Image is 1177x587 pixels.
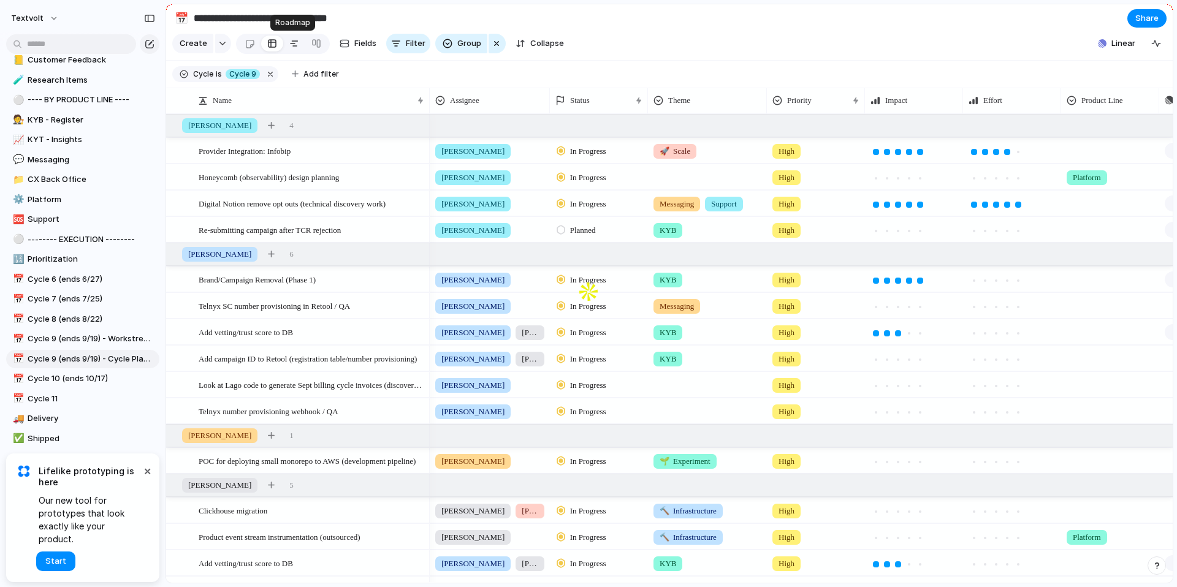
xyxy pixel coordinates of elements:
[6,350,159,368] a: 📅Cycle 9 (ends 9/19) - Cycle Planning
[199,377,425,392] span: Look at Lago code to generate Sept billing cycle invoices (discovery work on billing)
[11,54,23,66] button: 📒
[6,131,159,149] a: 📈KYT - Insights
[11,94,23,106] button: ⚪
[6,71,159,89] div: 🧪Research Items
[28,233,155,246] span: -------- EXECUTION --------
[441,327,505,339] span: [PERSON_NAME]
[570,379,606,392] span: In Progress
[6,170,159,189] a: 📁CX Back Office
[570,172,606,184] span: In Progress
[779,145,794,157] span: High
[39,494,141,545] span: Our new tool for prototypes that look exactly like your product.
[6,369,159,388] a: 📅Cycle 10 (ends 10/17)
[11,452,23,464] button: 🗺️
[441,274,505,286] span: [PERSON_NAME]
[660,145,690,157] span: Scale
[13,53,21,67] div: 📒
[188,479,251,491] span: [PERSON_NAME]
[28,134,155,146] span: KYT - Insights
[779,406,794,418] span: High
[660,505,717,517] span: Infrastructure
[6,409,159,428] a: 🚚Delivery
[11,154,23,166] button: 💬
[13,332,21,346] div: 📅
[13,73,21,87] div: 🧪
[180,37,207,50] span: Create
[11,12,44,25] span: textvolt
[779,531,794,543] span: High
[6,250,159,268] a: 🔢Prioritization
[1111,37,1135,50] span: Linear
[441,558,505,570] span: [PERSON_NAME]
[6,111,159,129] a: 🧑‍⚖️KYB - Register
[13,292,21,306] div: 📅
[441,300,505,312] span: [PERSON_NAME]
[779,353,794,365] span: High
[779,327,794,339] span: High
[11,253,23,265] button: 🔢
[270,15,315,31] div: Roadmap
[28,393,155,405] span: Cycle 11
[199,453,416,468] span: POC for deploying small monorepo to AWS (development pipeline)
[1135,12,1159,25] span: Share
[11,213,23,225] button: 🆘
[193,69,213,80] span: Cycle
[522,353,538,365] span: [PERSON_NAME]
[188,119,251,132] span: [PERSON_NAME]
[172,9,191,28] button: 📅
[660,506,669,515] span: 🔨
[6,330,159,348] a: 📅Cycle 9 (ends 9/19) - Workstreams
[6,51,159,69] a: 📒Customer Feedback
[28,253,155,265] span: Prioritization
[11,194,23,206] button: ⚙️
[199,325,293,339] span: Add vetting/trust score to DB
[441,353,505,365] span: [PERSON_NAME]
[570,224,596,237] span: Planned
[11,373,23,385] button: 📅
[28,412,155,425] span: Delivery
[6,430,159,448] a: ✅Shipped
[199,404,338,418] span: Telnyx number provisioning webhook / QA
[6,210,159,229] a: 🆘Support
[668,94,690,107] span: Theme
[660,456,669,466] span: 🌱
[13,192,21,206] div: ⚙️
[28,433,155,445] span: Shipped
[386,34,430,53] button: Filter
[660,455,710,468] span: Experiment
[335,34,381,53] button: Fields
[6,310,159,328] a: 📅Cycle 8 (ends 8/22)
[570,327,606,339] span: In Progress
[1073,531,1101,543] span: Platform
[172,34,213,53] button: Create
[779,300,794,312] span: High
[289,479,294,491] span: 5
[660,300,694,312] span: Messaging
[199,272,316,286] span: Brand/Campaign Removal (Phase 1)
[289,248,294,260] span: 6
[660,146,669,156] span: 🚀
[13,153,21,167] div: 💬
[11,313,23,325] button: 📅
[13,272,21,286] div: 📅
[11,233,23,246] button: ⚪
[779,274,794,286] span: High
[11,273,23,286] button: 📅
[11,353,23,365] button: 📅
[441,455,505,468] span: [PERSON_NAME]
[711,198,736,210] span: Support
[779,455,794,468] span: High
[28,452,155,464] span: Roadmap
[13,232,21,246] div: ⚪
[6,91,159,109] div: ⚪---- BY PRODUCT LINE ----
[13,412,21,426] div: 🚚
[140,463,154,478] button: Dismiss
[199,351,417,365] span: Add campaign ID to Retool (registration table/number provisioning)
[660,327,676,339] span: KYB
[6,270,159,289] a: 📅Cycle 6 (ends 6/27)
[28,333,155,345] span: Cycle 9 (ends 9/19) - Workstreams
[441,145,505,157] span: [PERSON_NAME]
[284,66,346,83] button: Add filter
